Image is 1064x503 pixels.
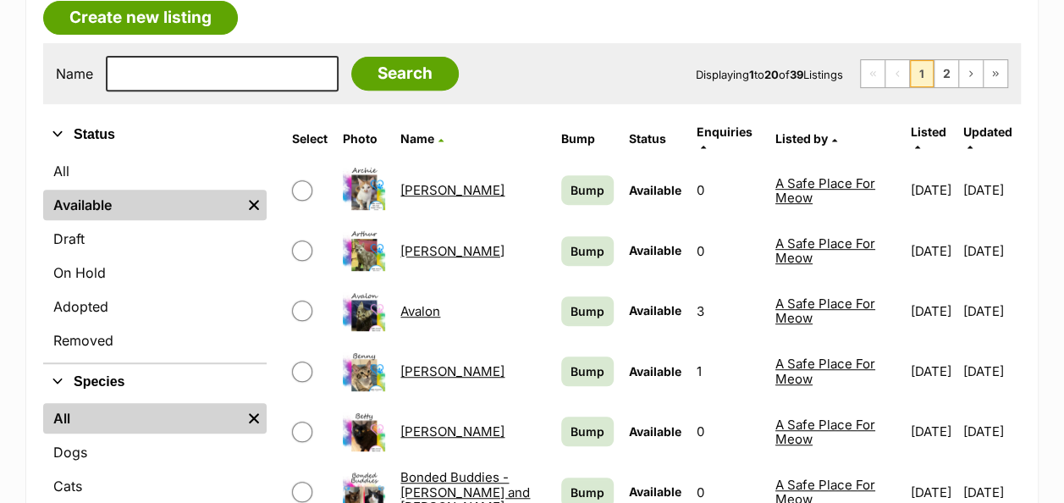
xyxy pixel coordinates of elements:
[629,364,681,379] span: Available
[984,60,1007,87] a: Last page
[43,403,241,434] a: All
[697,124,753,139] span: translation missing: en.admin.listings.index.attributes.enquiries
[903,222,961,280] td: [DATE]
[697,124,753,152] a: Enquiries
[903,282,961,340] td: [DATE]
[43,124,267,146] button: Status
[622,119,688,159] th: Status
[903,161,961,219] td: [DATE]
[775,296,875,326] a: A Safe Place For Meow
[43,1,238,35] a: Create new listing
[790,68,803,81] strong: 39
[962,282,1019,340] td: [DATE]
[400,423,504,439] a: [PERSON_NAME]
[903,342,961,401] td: [DATE]
[775,131,828,146] span: Listed by
[554,119,620,159] th: Bump
[400,131,444,146] a: Name
[400,363,504,379] a: [PERSON_NAME]
[571,362,604,380] span: Bump
[43,325,267,356] a: Removed
[43,437,267,467] a: Dogs
[696,68,843,81] span: Displaying to of Listings
[43,190,241,220] a: Available
[959,60,983,87] a: Next page
[241,403,267,434] a: Remove filter
[910,60,934,87] span: Page 1
[571,423,604,440] span: Bump
[903,402,961,461] td: [DATE]
[775,235,875,266] a: A Safe Place For Meow
[629,183,681,197] span: Available
[629,303,681,318] span: Available
[43,156,267,186] a: All
[43,224,267,254] a: Draft
[690,161,767,219] td: 0
[336,119,392,159] th: Photo
[775,175,875,206] a: A Safe Place For Meow
[561,417,614,446] a: Bump
[561,296,614,326] a: Bump
[629,484,681,499] span: Available
[400,131,434,146] span: Name
[400,243,504,259] a: [PERSON_NAME]
[571,242,604,260] span: Bump
[690,282,767,340] td: 3
[690,342,767,401] td: 1
[561,357,614,386] a: Bump
[962,161,1019,219] td: [DATE]
[285,119,334,159] th: Select
[241,190,267,220] a: Remove filter
[43,371,267,393] button: Species
[764,68,779,81] strong: 20
[43,257,267,288] a: On Hold
[561,236,614,266] a: Bump
[571,484,604,501] span: Bump
[962,342,1019,401] td: [DATE]
[351,57,459,91] input: Search
[775,356,875,386] a: A Safe Place For Meow
[962,222,1019,280] td: [DATE]
[910,124,945,139] span: Listed
[629,424,681,439] span: Available
[910,124,945,152] a: Listed
[571,181,604,199] span: Bump
[43,152,267,362] div: Status
[400,303,440,319] a: Avalon
[749,68,754,81] strong: 1
[561,175,614,205] a: Bump
[962,124,1012,152] a: Updated
[885,60,909,87] span: Previous page
[690,222,767,280] td: 0
[962,402,1019,461] td: [DATE]
[861,60,885,87] span: First page
[400,182,504,198] a: [PERSON_NAME]
[43,291,267,322] a: Adopted
[962,124,1012,139] span: Updated
[934,60,958,87] a: Page 2
[775,131,837,146] a: Listed by
[629,243,681,257] span: Available
[775,417,875,447] a: A Safe Place For Meow
[56,66,93,81] label: Name
[860,59,1008,88] nav: Pagination
[571,302,604,320] span: Bump
[43,471,267,501] a: Cats
[690,402,767,461] td: 0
